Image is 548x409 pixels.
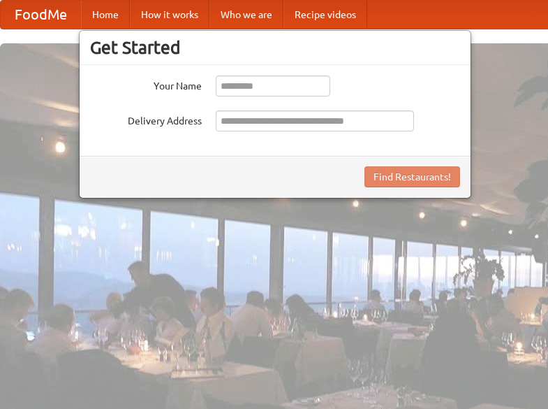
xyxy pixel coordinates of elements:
[209,1,283,29] a: Who we are
[1,1,81,29] a: FoodMe
[90,37,460,58] h3: Get Started
[130,1,209,29] a: How it works
[364,166,460,187] button: Find Restaurants!
[81,1,130,29] a: Home
[283,1,367,29] a: Recipe videos
[90,110,202,128] label: Delivery Address
[90,76,202,93] label: Your Name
